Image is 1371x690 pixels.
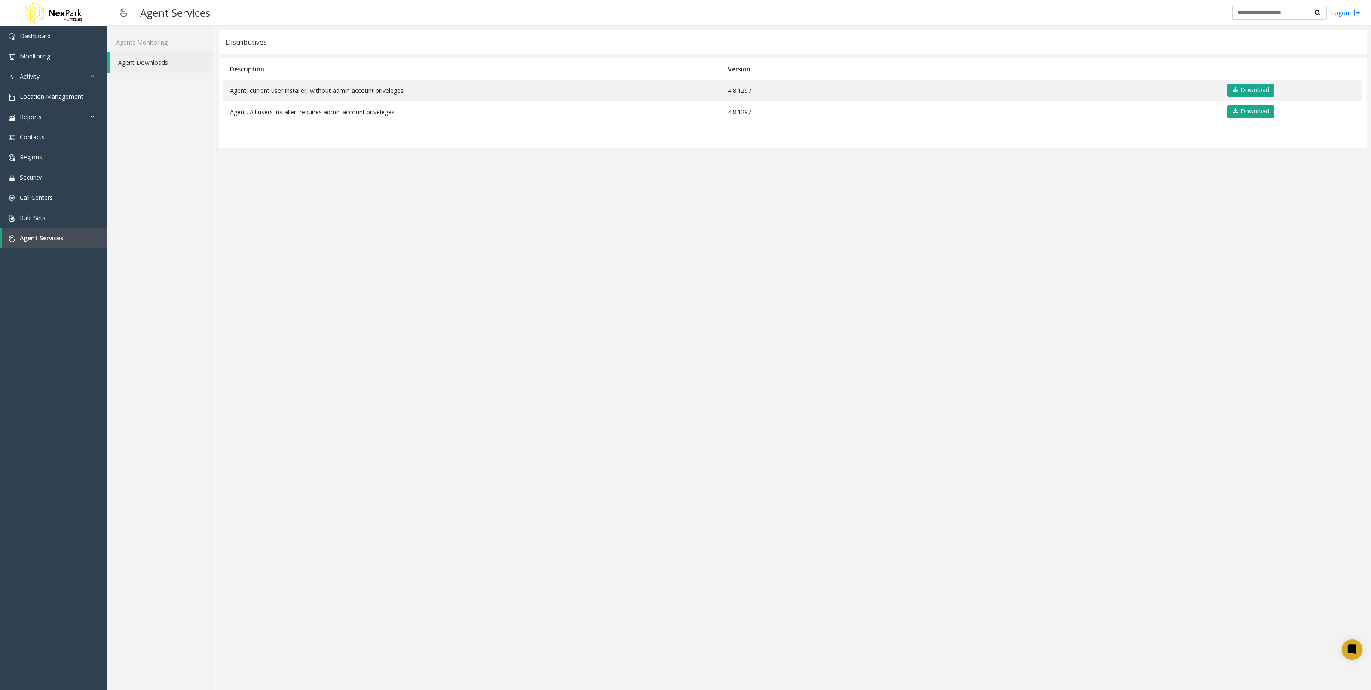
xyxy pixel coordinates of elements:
[223,101,722,123] td: Agent, All users installer, requires admin account priveleges
[20,52,50,60] span: Monitoring
[107,32,214,52] a: Agents Monitoring
[20,92,83,101] span: Location Management
[9,33,15,40] img: 'icon'
[20,234,63,242] span: Agent Services
[20,153,42,161] span: Regions
[20,173,42,181] span: Security
[226,37,267,48] div: Distributives
[20,113,42,121] span: Reports
[9,53,15,60] img: 'icon'
[722,101,1220,123] td: 4.8.1297
[2,228,107,248] a: Agent Services
[9,74,15,80] img: 'icon'
[20,133,45,141] span: Contacts
[1353,8,1360,17] img: logout
[722,80,1220,101] td: 4.8.1297
[223,80,722,101] td: Agent, current user installer, without admin account priveleges
[722,58,1220,80] th: Version
[9,195,15,202] img: 'icon'
[20,32,51,40] span: Dashboard
[9,215,15,222] img: 'icon'
[1227,84,1274,97] a: Download
[9,134,15,141] img: 'icon'
[1331,8,1360,17] a: Logout
[9,154,15,161] img: 'icon'
[20,214,46,222] span: Rule Sets
[136,2,214,23] h3: Agent Services
[9,114,15,121] img: 'icon'
[116,2,132,23] img: pageIcon
[20,72,40,80] span: Activity
[20,193,53,202] span: Call Centers
[9,94,15,101] img: 'icon'
[1227,105,1274,118] a: Download
[223,58,722,80] th: Description
[9,175,15,181] img: 'icon'
[9,235,15,242] img: 'icon'
[110,52,214,73] a: Agent Downloads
